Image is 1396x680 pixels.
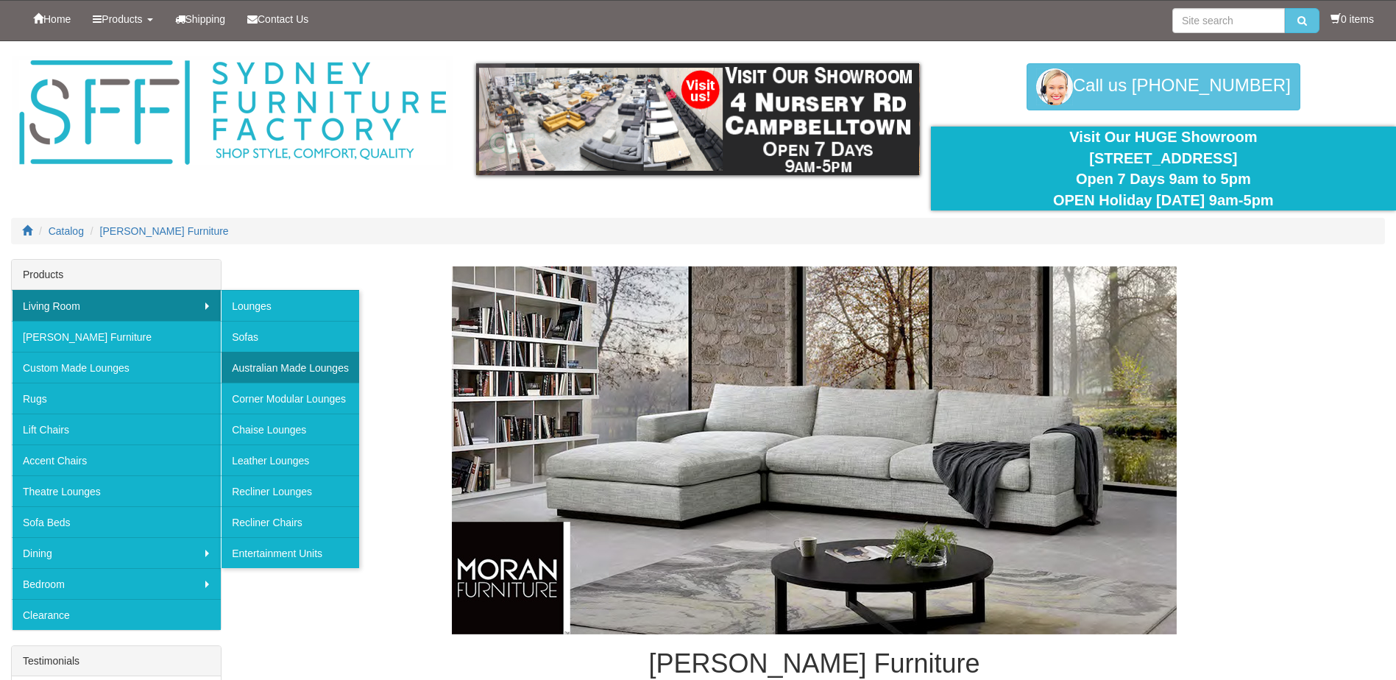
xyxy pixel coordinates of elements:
[12,599,221,630] a: Clearance
[49,225,84,237] a: Catalog
[12,506,221,537] a: Sofa Beds
[12,646,221,676] div: Testimonials
[221,383,359,414] a: Corner Modular Lounges
[164,1,237,38] a: Shipping
[12,321,221,352] a: [PERSON_NAME] Furniture
[942,127,1385,210] div: Visit Our HUGE Showroom [STREET_ADDRESS] Open 7 Days 9am to 5pm OPEN Holiday [DATE] 9am-5pm
[22,1,82,38] a: Home
[244,649,1385,679] h1: [PERSON_NAME] Furniture
[221,352,359,383] a: Australian Made Lounges
[100,225,229,237] a: [PERSON_NAME] Furniture
[12,383,221,414] a: Rugs
[12,56,453,170] img: Sydney Furniture Factory
[43,13,71,25] span: Home
[12,290,221,321] a: Living Room
[258,13,308,25] span: Contact Us
[236,1,319,38] a: Contact Us
[221,537,359,568] a: Entertainment Units
[12,414,221,445] a: Lift Chairs
[12,445,221,475] a: Accent Chairs
[12,260,221,290] div: Products
[1331,12,1374,26] li: 0 items
[12,475,221,506] a: Theatre Lounges
[102,13,142,25] span: Products
[221,445,359,475] a: Leather Lounges
[1172,8,1285,33] input: Site search
[12,537,221,568] a: Dining
[12,568,221,599] a: Bedroom
[221,321,359,352] a: Sofas
[221,475,359,506] a: Recliner Lounges
[476,63,919,175] img: showroom.gif
[221,414,359,445] a: Chaise Lounges
[221,290,359,321] a: Lounges
[221,506,359,537] a: Recliner Chairs
[82,1,163,38] a: Products
[185,13,226,25] span: Shipping
[452,266,1177,634] img: Moran Furniture
[12,352,221,383] a: Custom Made Lounges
